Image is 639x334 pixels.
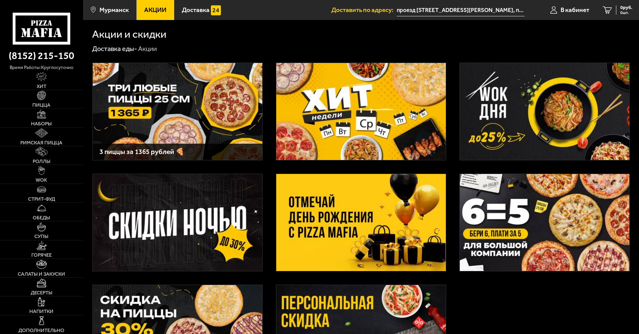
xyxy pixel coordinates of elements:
span: 0 руб. [620,5,632,10]
span: Горячее [31,253,52,258]
h3: 3 пиццы за 1365 рублей 🍕 [99,148,256,155]
span: В кабинет [561,7,589,13]
span: Акции [144,7,167,13]
span: Обеды [33,215,50,220]
span: Мурманск [99,7,129,13]
span: Доставить по адресу: [331,7,397,13]
span: Десерты [31,290,52,295]
span: 0 шт. [620,11,632,15]
span: Супы [34,234,48,239]
span: Стрит-фуд [28,197,55,202]
span: Салаты и закуски [18,272,65,277]
span: Наборы [31,121,52,126]
span: WOK [36,178,47,183]
span: Доставка [182,7,210,13]
a: Доставка еды- [92,45,137,53]
h1: Акции и скидки [92,29,167,40]
img: 15daf4d41897b9f0e9f617042186c801.svg [211,5,221,15]
span: Дополнительно [18,328,64,333]
span: Роллы [33,159,50,164]
span: Римская пицца [20,140,62,145]
span: Пицца [32,103,50,108]
div: Акции [138,45,157,53]
input: Ваш адрес доставки [397,4,525,16]
a: 3 пиццы за 1365 рублей 🍕 [92,63,263,160]
span: проезд Капитана Тарана, 18, подъезд 2 [397,4,525,16]
span: Напитки [29,309,53,314]
span: Хит [37,84,46,89]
